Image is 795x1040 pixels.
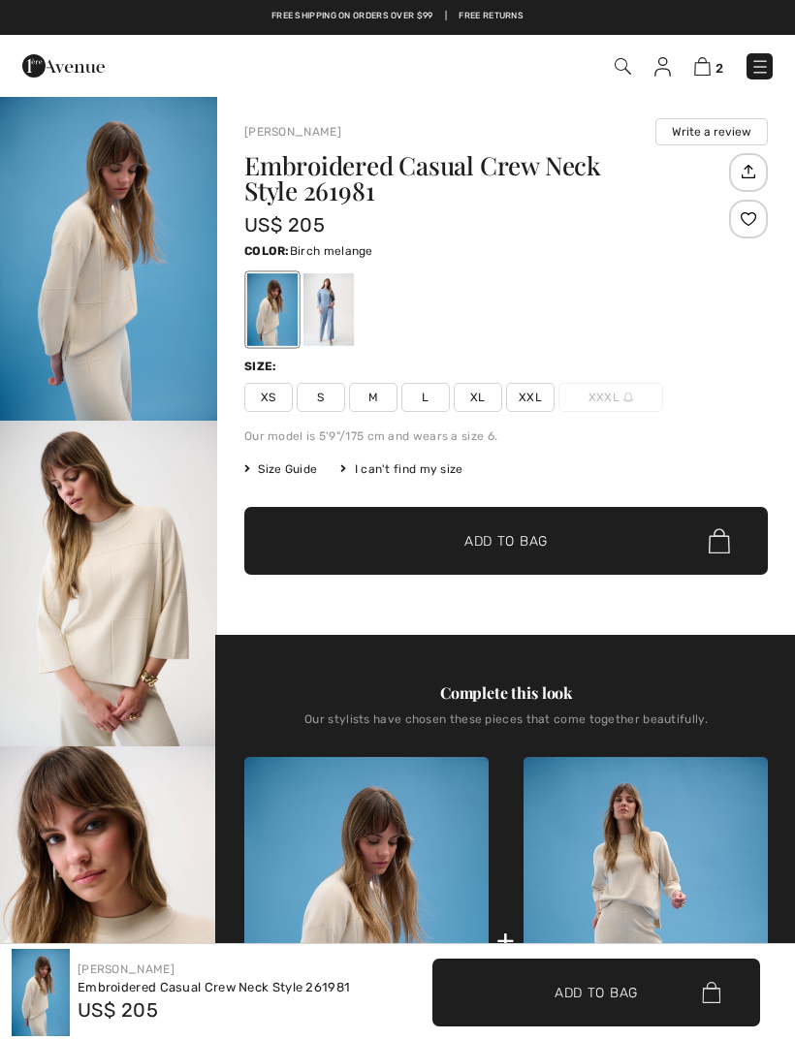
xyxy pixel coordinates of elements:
[244,358,281,375] div: Size:
[244,712,768,741] div: Our stylists have chosen these pieces that come together beautifully.
[615,58,631,75] img: Search
[244,427,768,445] div: Our model is 5'9"/175 cm and wears a size 6.
[290,244,373,258] span: Birch melange
[464,531,548,552] span: Add to Bag
[459,10,524,23] a: Free Returns
[22,55,105,74] a: 1ère Avenue
[496,919,515,962] div: +
[78,962,175,976] a: [PERSON_NAME]
[558,383,663,412] span: XXXL
[732,155,764,188] img: Share
[244,383,293,412] span: XS
[22,47,105,85] img: 1ère Avenue
[271,10,433,23] a: Free shipping on orders over $99
[555,982,638,1002] span: Add to Bag
[750,57,770,77] img: Menu
[454,383,502,412] span: XL
[244,507,768,575] button: Add to Bag
[506,383,555,412] span: XXL
[349,383,397,412] span: M
[297,383,345,412] span: S
[694,57,711,76] img: Shopping Bag
[709,528,730,553] img: Bag.svg
[244,125,341,139] a: [PERSON_NAME]
[78,998,158,1022] span: US$ 205
[247,273,298,346] div: Birch melange
[78,978,350,997] div: Embroidered Casual Crew Neck Style 261981
[12,949,70,1036] img: Embroidered Casual Crew Neck Style 261981
[244,681,768,705] div: Complete this look
[303,273,354,346] div: Chambray
[432,959,760,1026] button: Add to Bag
[340,460,462,478] div: I can't find my size
[244,153,724,204] h1: Embroidered Casual Crew Neck Style 261981
[401,383,450,412] span: L
[654,57,671,77] img: My Info
[715,61,723,76] span: 2
[445,10,447,23] span: |
[244,460,317,478] span: Size Guide
[694,54,723,78] a: 2
[244,244,290,258] span: Color:
[655,118,768,145] button: Write a review
[623,393,633,402] img: ring-m.svg
[244,213,325,236] span: US$ 205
